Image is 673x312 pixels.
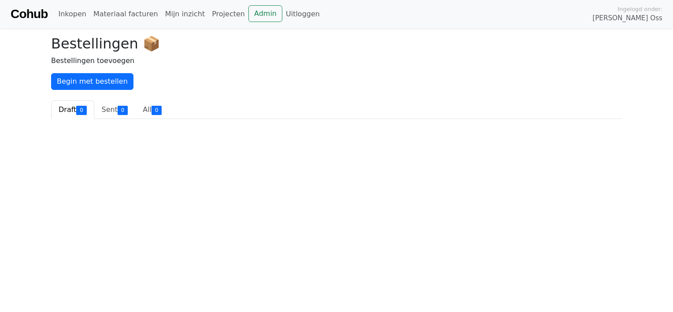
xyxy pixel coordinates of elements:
[90,5,162,23] a: Materiaal facturen
[76,106,86,115] div: 0
[592,13,662,23] span: [PERSON_NAME] Oss
[11,4,48,25] a: Cohub
[135,100,169,119] a: All0
[51,100,94,119] a: Draft0
[152,106,162,115] div: 0
[118,106,128,115] div: 0
[618,5,662,13] span: Ingelogd onder:
[248,5,282,22] a: Admin
[208,5,248,23] a: Projecten
[94,100,136,119] a: Sent0
[282,5,323,23] a: Uitloggen
[51,35,622,52] h2: Bestellingen 📦
[55,5,89,23] a: Inkopen
[51,56,622,66] p: Bestellingen toevoegen
[51,73,133,90] a: Begin met bestellen
[162,5,209,23] a: Mijn inzicht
